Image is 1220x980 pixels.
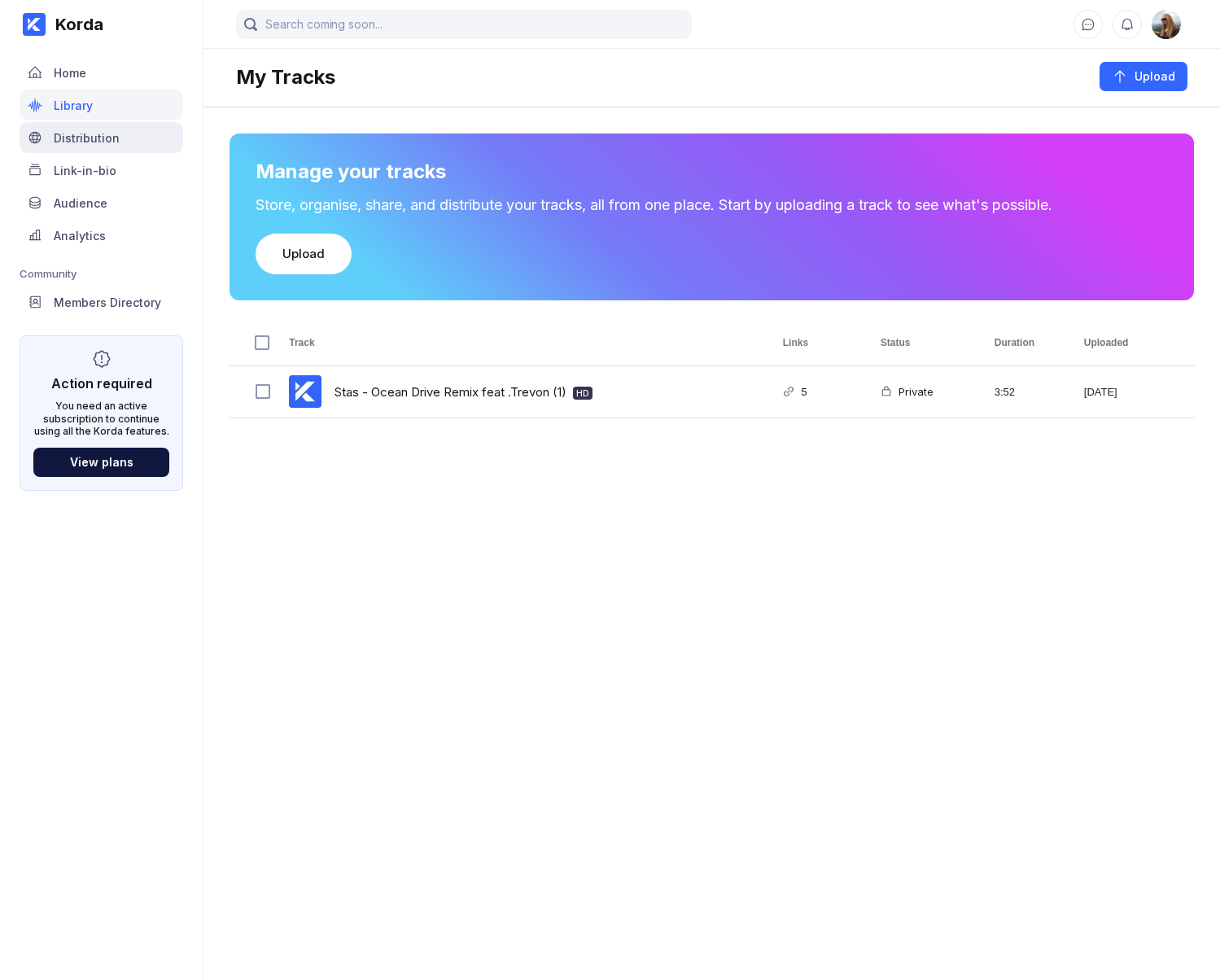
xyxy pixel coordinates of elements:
div: Upload [282,246,325,262]
a: Distribution [20,122,183,155]
div: 5 [794,373,807,411]
img: 160x160 [1152,10,1181,39]
div: Stas - Ocean Drive Remix feat .Trevon (1) [335,373,593,411]
span: Track [289,337,314,348]
img: cover art [289,375,321,408]
a: Stas - Ocean Drive Remix feat .Trevon (1) HD [335,373,593,411]
span: Duration [995,337,1034,348]
div: [DATE] [1065,366,1195,418]
a: Link-in-bio [20,155,183,187]
div: Private [892,373,934,411]
div: Link-in-bio [54,164,116,177]
button: View plans [33,448,169,477]
a: Library [20,90,183,122]
a: Members Directory [20,287,183,319]
input: Search coming soon... [236,10,692,39]
div: Manage your tracks [256,160,1168,183]
div: My Tracks [236,65,335,89]
div: Action required [51,375,152,392]
div: Analytics [54,229,106,243]
div: Store, organise, share, and distribute your tracks, all from one place. Start by uploading a trac... [256,196,1168,214]
div: Audience [54,196,107,210]
button: Upload [1100,62,1187,91]
div: Upload [1128,68,1175,85]
span: Uploaded [1084,337,1129,348]
div: View plans [70,455,133,469]
span: Status [881,337,911,348]
div: Members Directory [54,295,161,309]
a: Home [20,57,183,90]
div: 3:52 [975,366,1065,418]
button: Upload [256,234,352,274]
span: Links [783,337,808,348]
div: Community [20,267,183,280]
a: Analytics [20,220,183,252]
div: Library [54,98,93,112]
div: HD [576,387,589,400]
a: Audience [20,187,183,220]
div: Alina Verbenchuk [1152,10,1181,39]
div: Korda [46,15,103,34]
div: Home [54,66,86,80]
div: Distribution [54,131,120,145]
div: You need an active subscription to continue using all the Korda features. [33,400,169,438]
